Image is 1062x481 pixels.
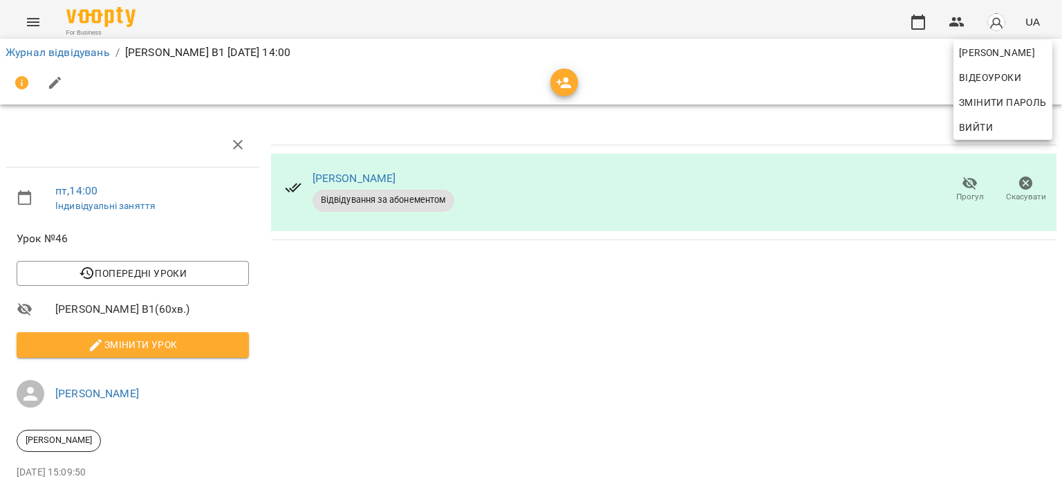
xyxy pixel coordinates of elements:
span: Відеоуроки [959,69,1021,86]
span: [PERSON_NAME] [959,44,1047,61]
span: Змінити пароль [959,94,1047,111]
a: Змінити пароль [953,90,1052,115]
a: Відеоуроки [953,65,1027,90]
span: Вийти [959,119,993,136]
a: [PERSON_NAME] [953,40,1052,65]
button: Вийти [953,115,1052,140]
